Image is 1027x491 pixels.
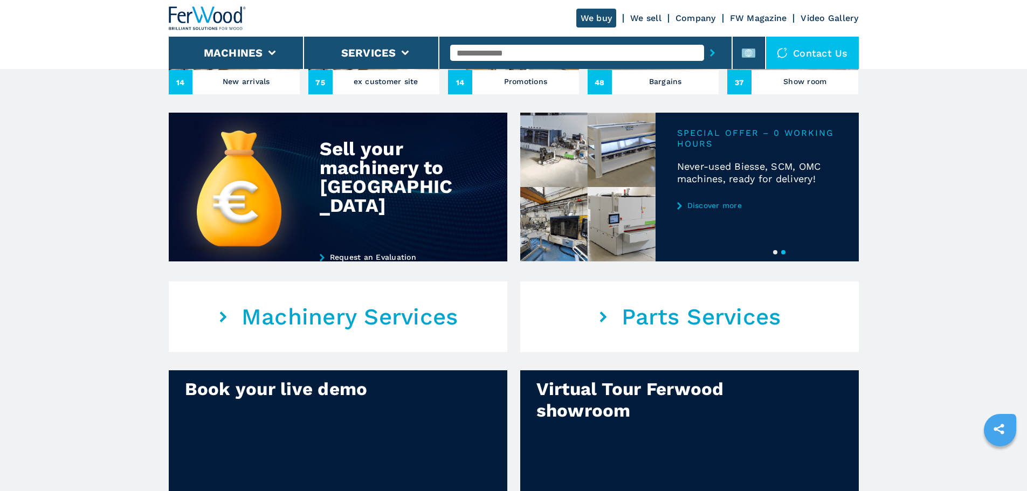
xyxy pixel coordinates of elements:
[169,113,507,261] img: Sell your machinery to Ferwood
[783,74,826,89] h3: Show room
[588,70,612,94] span: 48
[773,250,777,254] button: 1
[242,303,458,330] em: Machinery Services
[981,442,1019,483] iframe: Chat
[704,40,721,65] button: submit-button
[777,47,788,58] img: Contact us
[520,113,656,261] img: Never-used Biesse, SCM, OMC machines, ready for delivery!
[727,70,752,94] span: 37
[801,13,858,23] a: Video Gallery
[504,74,548,89] h3: Promotions
[676,13,716,23] a: Company
[730,13,787,23] a: FW Magazine
[185,378,430,400] div: Book your live demo
[341,46,396,59] button: Services
[536,378,781,421] div: Virtual Tour Ferwood showroom
[320,140,460,215] div: Sell your machinery to [GEOGRAPHIC_DATA]
[169,6,246,30] img: Ferwood
[204,46,263,59] button: Machines
[649,74,682,89] h3: Bargains
[448,70,472,94] span: 14
[630,13,661,23] a: We sell
[308,70,333,94] span: 75
[320,253,468,261] a: Request an Evaluation
[169,70,193,94] span: 14
[622,303,781,330] em: Parts Services
[169,281,507,352] a: Machinery Services
[520,281,859,352] a: Parts Services
[766,37,859,69] div: Contact us
[781,250,785,254] button: 2
[223,74,270,89] h3: New arrivals
[985,416,1012,442] a: sharethis
[677,201,837,210] a: Discover more
[354,74,418,89] h3: ex customer site
[576,9,617,27] a: We buy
